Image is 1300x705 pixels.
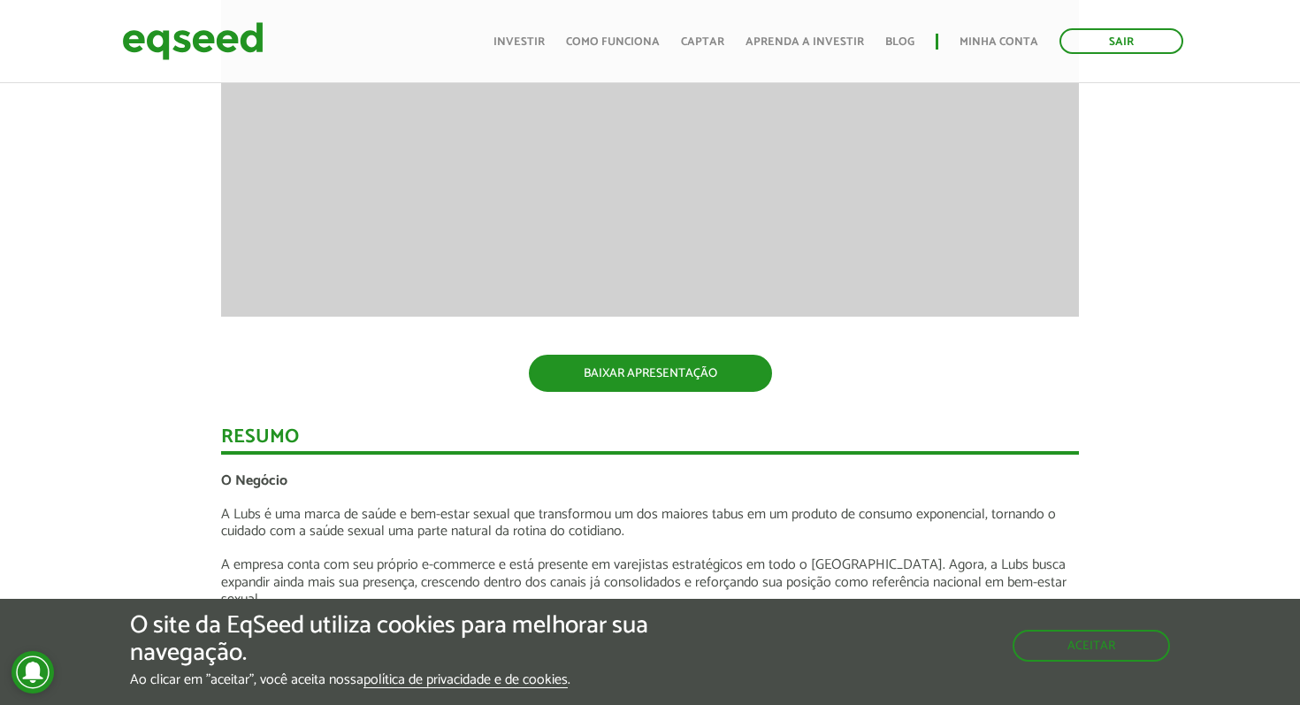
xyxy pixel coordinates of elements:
a: Sair [1059,28,1183,54]
a: Aprenda a investir [746,36,864,48]
a: Blog [885,36,914,48]
a: BAIXAR APRESENTAÇÃO [529,355,772,392]
a: Como funciona [566,36,660,48]
strong: O Negócio [221,469,287,493]
h5: O site da EqSeed utiliza cookies para melhorar sua navegação. [130,612,754,667]
p: Ao clicar em "aceitar", você aceita nossa . [130,671,754,688]
a: Minha conta [960,36,1038,48]
p: A empresa conta com seu próprio e-commerce e está presente em varejistas estratégicos em todo o [... [221,556,1079,608]
button: Aceitar [1013,630,1170,662]
a: Investir [493,36,545,48]
div: Resumo [221,427,1079,455]
a: Captar [681,36,724,48]
img: EqSeed [122,18,264,65]
a: política de privacidade e de cookies [363,673,568,688]
p: A Lubs é uma marca de saúde e bem-estar sexual que transformou um dos maiores tabus em um produto... [221,506,1079,540]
